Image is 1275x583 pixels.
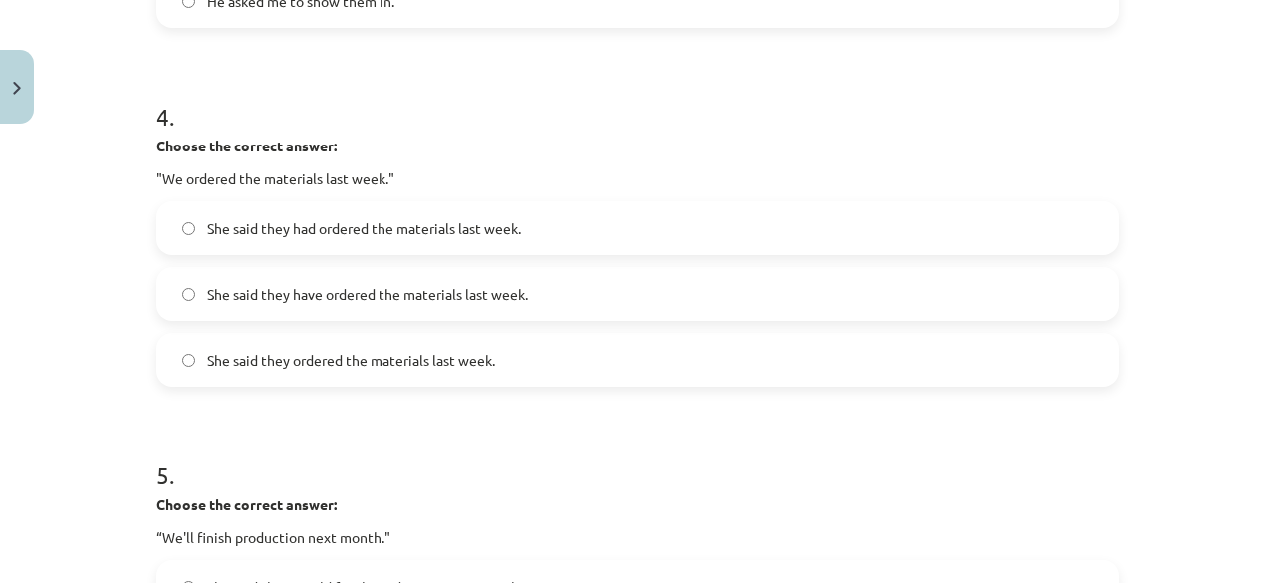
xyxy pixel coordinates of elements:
[156,137,337,154] strong: Choose the correct answer:
[156,427,1119,488] h1: 5 .
[156,68,1119,130] h1: 4 .
[182,288,195,301] input: She said they have ordered the materials last week.
[156,495,337,513] strong: Choose the correct answer:
[207,284,528,305] span: She said they have ordered the materials last week.
[207,350,495,371] span: She said they ordered the materials last week.
[182,354,195,367] input: She said they ordered the materials last week.
[156,168,1119,189] p: "We ordered the materials last week."
[207,218,521,239] span: She said they had ordered the materials last week.
[156,527,1119,548] p: “We'll finish production next month."
[13,82,21,95] img: icon-close-lesson-0947bae3869378f0d4975bcd49f059093ad1ed9edebbc8119c70593378902aed.svg
[182,222,195,235] input: She said they had ordered the materials last week.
